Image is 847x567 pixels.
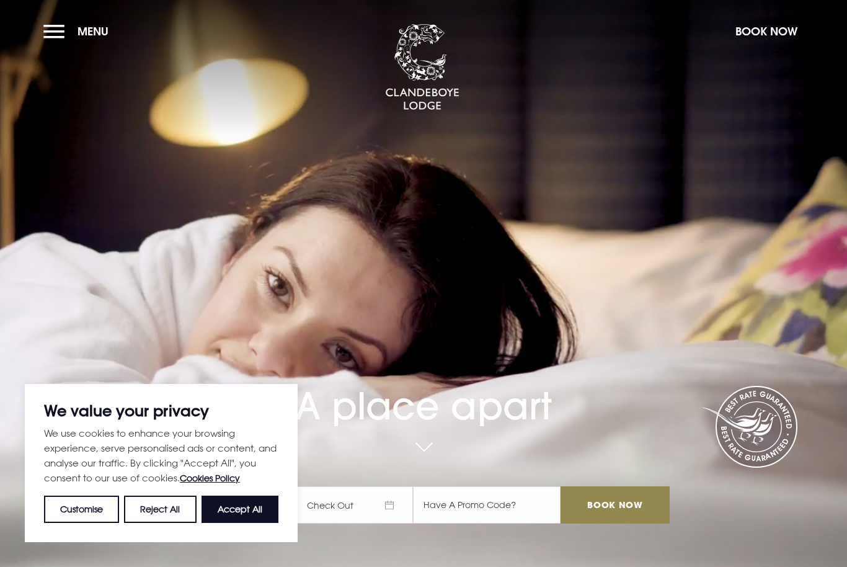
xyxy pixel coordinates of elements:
span: Check Out [295,486,413,524]
button: Book Now [729,18,804,45]
button: Menu [43,18,115,45]
h1: A place apart [177,349,670,428]
input: Book Now [561,486,670,524]
div: We value your privacy [25,384,298,542]
button: Reject All [124,496,196,523]
img: Clandeboye Lodge [385,24,459,111]
button: Accept All [202,496,278,523]
input: Have A Promo Code? [413,486,561,524]
button: Customise [44,496,119,523]
span: Menu [78,24,109,38]
a: Cookies Policy [180,473,240,483]
p: We value your privacy [44,403,278,418]
p: We use cookies to enhance your browsing experience, serve personalised ads or content, and analys... [44,426,278,486]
